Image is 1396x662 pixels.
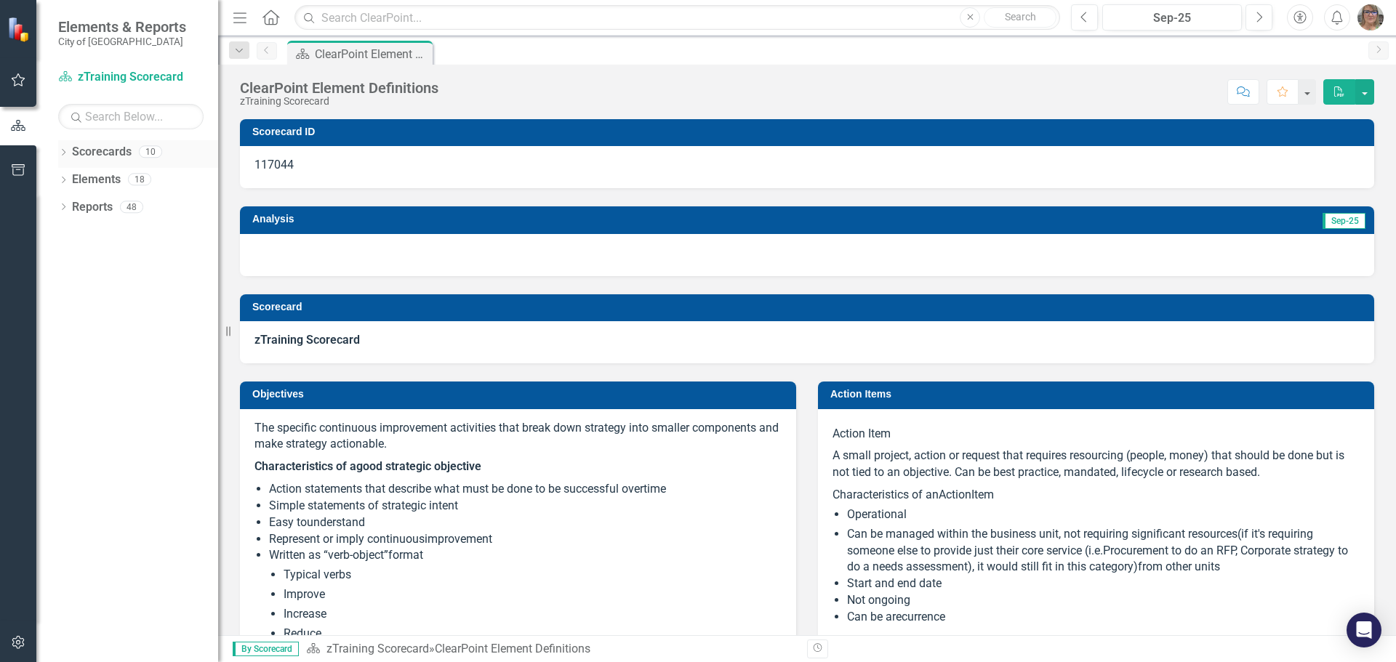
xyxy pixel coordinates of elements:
[435,642,590,655] div: ClearPoint Element Definitions
[971,488,974,501] span: I
[252,126,1367,137] h3: Scorecard ID
[139,146,162,158] div: 10
[833,448,1344,479] span: A small project, action or request that requires resourcing (people, money) that should be done b...
[830,389,1367,400] h3: Action Items
[892,610,945,623] span: recurrence
[240,80,438,96] div: ClearPoint Element Definitions
[1323,213,1365,229] span: Sep-25
[294,5,1060,31] input: Search ClearPoint...
[306,641,796,658] div: »
[7,17,33,42] img: ClearPoint Strategy
[269,482,643,496] span: Action statements that describe what must be done to be successful over
[233,642,299,656] span: By Scorecard
[269,515,307,529] span: Easy to
[1347,613,1381,647] div: Open Intercom Messenger
[1102,4,1242,31] button: Sep-25
[72,144,132,161] a: Scorecards
[939,488,946,501] span: A
[284,607,326,621] span: Increase
[847,610,892,623] span: Can be a
[315,45,429,63] div: ClearPoint Element Definitions
[58,69,204,86] a: zTraining Scorecard
[128,174,151,186] div: 18
[984,7,1056,28] button: Search
[240,96,438,107] div: zTraining Scorecard
[1005,11,1036,23] span: Search
[284,626,321,640] span: Reduce
[252,302,1367,312] h3: Scorecard
[946,488,971,501] span: ction
[252,214,793,225] h3: Analysis
[284,587,325,601] span: Improve
[1088,544,1103,557] span: i.e.
[326,642,429,655] a: zTraining Scorecard
[307,515,365,529] span: understand
[254,421,779,451] span: The specific continuous improvement activities that break down strategy into smaller components a...
[1357,4,1384,31] img: Rosaline Wood
[58,18,186,36] span: Elements & Reports
[388,548,423,562] span: format
[254,459,356,473] strong: Characteristics of a
[847,576,942,590] span: Start and end date
[72,171,121,188] a: Elements
[120,201,143,213] div: 48
[847,507,907,521] span: Operational
[1138,560,1220,573] span: from other units
[72,199,113,216] a: Reports
[356,459,481,473] strong: good strategic objective
[58,36,186,47] small: City of [GEOGRAPHIC_DATA]
[1107,9,1237,27] div: Sep-25
[974,488,994,501] span: tem
[269,532,425,546] span: Represent or imply continuous
[269,548,388,562] span: Written as “verb-object”
[58,104,204,129] input: Search Below...
[425,532,492,546] span: improvement
[454,498,458,512] span: t
[284,567,782,584] li: Typical verbs
[847,593,910,607] span: Not ongoing
[643,482,666,496] span: time
[254,333,360,347] strong: zTraining Scorecard
[269,498,454,512] span: Simple statements of strategic inten
[833,488,939,501] span: Characteristics of an
[252,389,789,400] h3: Objectives
[847,527,1313,557] span: if it's requiring someone else to provide just their core service (
[240,146,1374,188] div: 117044
[833,427,891,440] span: Action Item
[847,527,1237,541] span: Can be managed within the business unit, not requiring significant resources
[1237,527,1241,541] span: (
